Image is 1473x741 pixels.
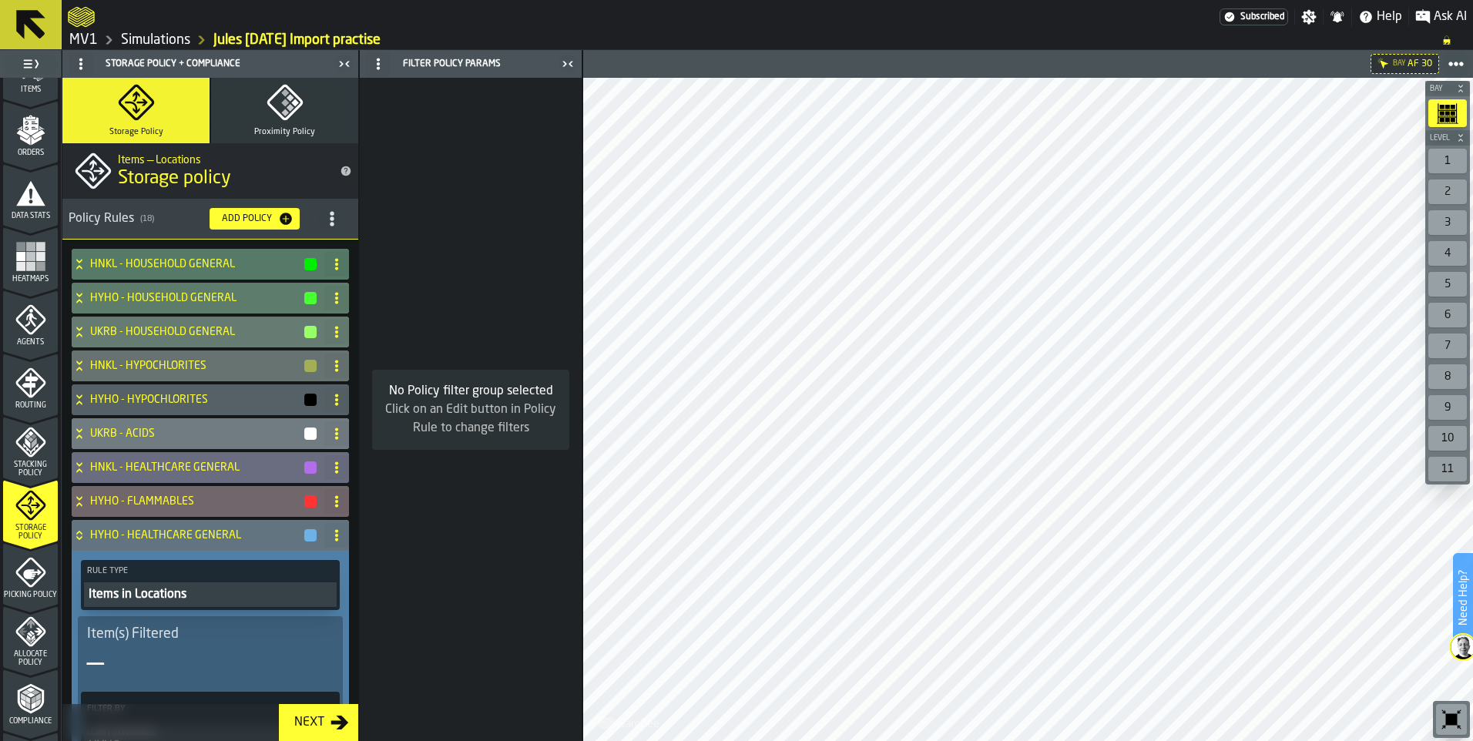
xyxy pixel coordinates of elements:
[304,427,317,440] button: button-
[304,495,317,508] button: button-
[363,52,557,76] div: Filter Policy Params
[140,214,154,224] span: ( 18 )
[3,354,58,415] li: menu Routing
[3,650,58,667] span: Allocate Policy
[1352,8,1408,26] label: button-toggle-Help
[1220,8,1288,25] div: Menu Subscription
[1428,334,1467,358] div: 7
[1428,364,1467,389] div: 8
[1425,207,1470,238] div: button-toolbar-undefined
[304,326,317,338] button: button-
[90,258,303,270] h4: HNKL - HOUSEHOLD GENERAL
[304,461,317,474] button: button-
[3,101,58,163] li: menu Orders
[72,486,318,517] div: HYHO - FLAMMABLES
[90,326,303,338] h4: UKRB - HOUSEHOLD GENERAL
[1428,149,1467,173] div: 1
[1434,8,1467,26] span: Ask AI
[1425,330,1470,361] div: button-toolbar-undefined
[90,427,303,440] h4: UKRB - ACIDS
[288,713,331,732] div: Next
[72,384,318,415] div: HYHO - HYPOCHLORITES
[1428,241,1467,266] div: 4
[304,529,317,541] button: button-
[118,166,231,191] span: Storage policy
[1425,130,1470,146] button: button-
[87,649,104,679] div: —
[3,38,58,99] li: menu Items
[1425,176,1470,207] div: button-toolbar-undefined
[121,32,190,49] a: link-to-/wh/i/3ccf57d1-1e0c-4a81-a3bb-c2011c5f0d50
[3,717,58,726] span: Compliance
[1295,9,1323,25] label: button-toggle-Settings
[72,418,318,449] div: UKRB - ACIDS
[72,249,318,280] div: HNKL - HOUSEHOLD GENERAL
[84,582,337,607] div: PolicyFilterItem-undefined
[90,461,303,474] h4: HNKL - HEALTHCARE GENERAL
[90,360,303,372] h4: HNKL - HYPOCHLORITES
[216,213,278,224] div: Add Policy
[3,85,58,94] span: Items
[118,151,327,166] h2: Sub Title
[1425,361,1470,392] div: button-toolbar-undefined
[90,495,303,508] h4: HYHO - FLAMMABLES
[1377,8,1402,26] span: Help
[68,31,1467,49] nav: Breadcrumb
[87,585,334,604] div: Items in Locations
[3,275,58,283] span: Heatmaps
[1428,272,1467,297] div: 5
[213,32,381,49] a: link-to-/wh/i/3ccf57d1-1e0c-4a81-a3bb-c2011c5f0d50/simulations/b9096a6f-ef3d-4ef4-84cd-35605092ce53
[87,625,179,642] span: Item(s) Filtered
[1377,58,1390,70] div: Hide filter
[3,606,58,668] li: menu Allocate Policy
[1220,8,1288,25] a: link-to-/wh/i/3ccf57d1-1e0c-4a81-a3bb-c2011c5f0d50/settings/billing
[334,55,355,73] label: button-toggle-Close me
[87,625,334,642] div: Title
[1428,395,1467,420] div: 9
[384,382,557,401] div: No Policy filter group selected
[3,290,58,352] li: menu Agents
[3,53,58,75] label: button-toggle-Toggle Full Menu
[1324,9,1351,25] label: button-toggle-Notifications
[84,563,337,579] label: Rule Type
[210,208,300,230] button: button-Add Policy
[1408,59,1432,69] span: AF 30
[279,704,358,741] button: button-Next
[72,452,318,483] div: HNKL - HEALTHCARE GENERAL
[304,360,317,372] button: button-
[3,480,58,541] li: menu Storage Policy
[72,520,318,551] div: HYHO - HEALTHCARE GENERAL
[1428,179,1467,204] div: 2
[1425,96,1470,130] div: button-toolbar-undefined
[90,394,303,406] h4: HYHO - HYPOCHLORITES
[72,350,318,381] div: HNKL - HYPOCHLORITES
[109,127,163,137] span: Storage Policy
[557,55,579,73] label: button-toggle-Close me
[68,3,95,31] a: logo-header
[1428,303,1467,327] div: 6
[1425,300,1470,330] div: button-toolbar-undefined
[1425,454,1470,484] div: button-toolbar-undefined
[84,582,337,607] button: Items in Locations
[1425,269,1470,300] div: button-toolbar-undefined
[1409,8,1473,26] label: button-toggle-Ask AI
[3,669,58,731] li: menu Compliance
[69,32,98,49] a: link-to-/wh/i/3ccf57d1-1e0c-4a81-a3bb-c2011c5f0d50
[81,622,340,682] div: stat-Item(s) Filtered
[3,338,58,347] span: Agents
[3,212,58,220] span: Data Stats
[1425,423,1470,454] div: button-toolbar-undefined
[1425,146,1470,176] div: button-toolbar-undefined
[72,317,318,347] div: UKRB - HOUSEHOLD GENERAL
[304,292,317,304] button: button-
[69,210,197,228] div: Policy Rules
[1428,210,1467,235] div: 3
[3,149,58,157] span: Orders
[1425,81,1470,96] button: button-
[3,401,58,410] span: Routing
[3,227,58,289] li: menu Heatmaps
[84,701,309,717] label: Filter By
[3,164,58,226] li: menu Data Stats
[586,707,673,738] a: logo-header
